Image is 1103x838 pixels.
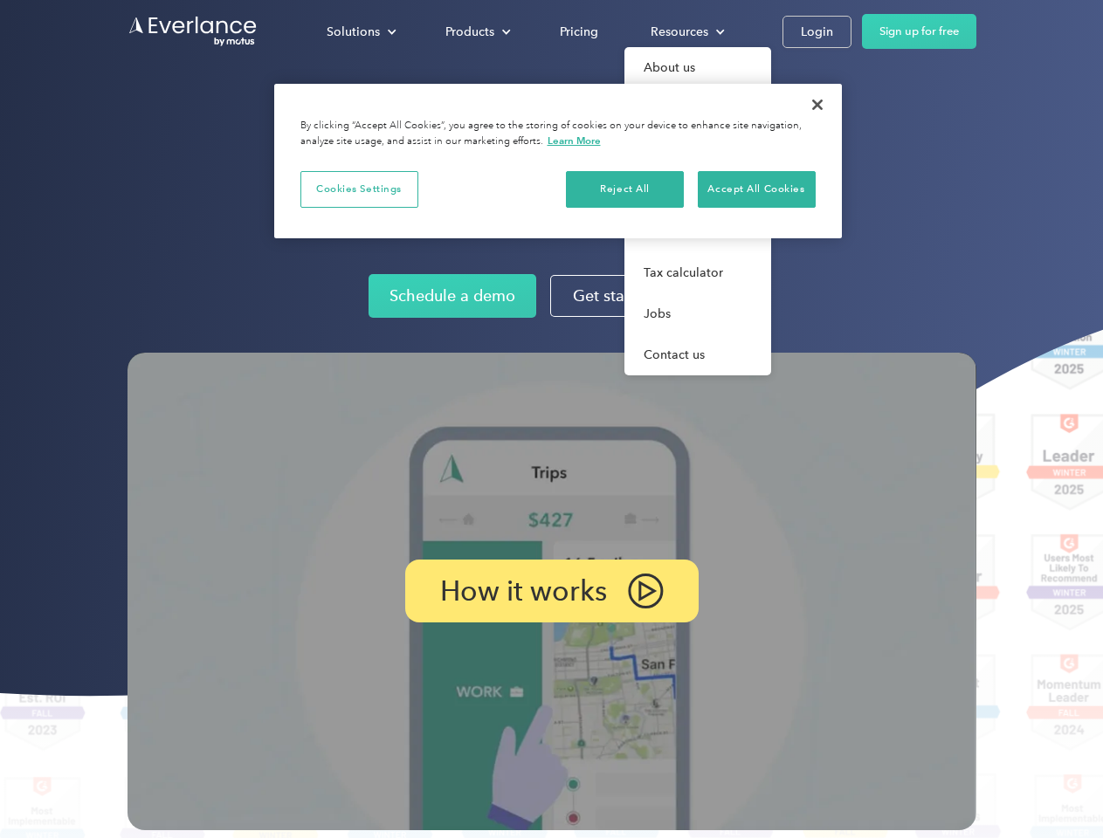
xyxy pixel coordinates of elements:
nav: Resources [624,47,771,375]
a: Pricing [542,17,616,47]
div: Pricing [560,21,598,43]
button: Cookies Settings [300,171,418,208]
input: Submit [128,104,217,141]
a: About us [624,47,771,88]
div: Cookie banner [274,84,842,238]
a: Sign up for free [862,14,976,49]
a: Go to homepage [128,15,259,48]
a: Jobs [624,293,771,334]
div: Privacy [274,84,842,238]
p: How it works [440,580,607,601]
div: Solutions [327,21,380,43]
div: Resources [651,21,708,43]
div: Products [428,17,525,47]
a: Login [782,16,851,48]
div: Solutions [309,17,410,47]
div: Resources [633,17,739,47]
a: Tax calculator [624,252,771,293]
a: Schedule a demo [369,274,536,318]
div: Products [445,21,494,43]
a: Get started for free [550,275,734,317]
div: Login [801,21,833,43]
div: By clicking “Accept All Cookies”, you agree to the storing of cookies on your device to enhance s... [300,119,816,149]
button: Reject All [566,171,684,208]
button: Close [798,86,837,124]
a: Contact us [624,334,771,375]
a: More information about your privacy, opens in a new tab [548,134,601,147]
button: Accept All Cookies [698,171,816,208]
